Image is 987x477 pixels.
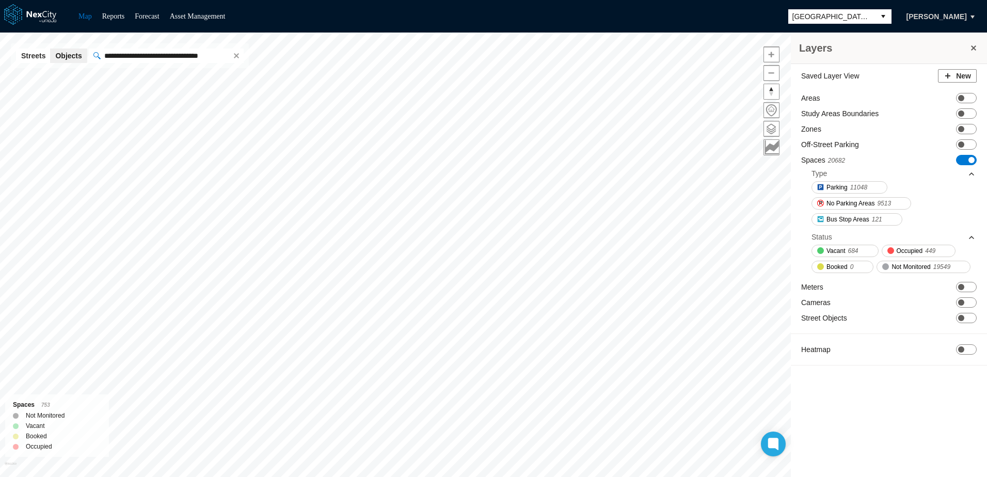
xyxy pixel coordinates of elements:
[811,232,832,242] div: Status
[55,51,82,61] span: Objects
[897,246,923,256] span: Occupied
[78,12,92,20] a: Map
[896,8,978,25] button: [PERSON_NAME]
[877,198,891,209] span: 9513
[801,139,859,150] label: Off-Street Parking
[826,182,848,193] span: Parking
[850,182,867,193] span: 11048
[801,108,879,119] label: Study Areas Boundaries
[801,344,831,355] label: Heatmap
[811,213,902,226] button: Bus Stop Areas121
[801,71,859,81] label: Saved Layer View
[811,168,827,179] div: Type
[826,246,845,256] span: Vacant
[763,102,779,118] button: Home
[5,462,17,474] a: Mapbox homepage
[763,46,779,62] button: Zoom in
[906,11,967,22] span: [PERSON_NAME]
[26,421,44,431] label: Vacant
[877,261,970,273] button: Not Monitored19549
[872,214,882,225] span: 121
[811,245,879,257] button: Vacant684
[811,229,976,245] div: Status
[850,262,854,272] span: 0
[16,49,51,63] button: Streets
[41,402,50,408] span: 753
[792,11,871,22] span: [GEOGRAPHIC_DATA][PERSON_NAME]
[826,198,874,209] span: No Parking Areas
[811,197,911,210] button: No Parking Areas9513
[21,51,45,61] span: Streets
[801,124,821,134] label: Zones
[826,214,869,225] span: Bus Stop Areas
[875,9,892,24] button: select
[13,400,101,410] div: Spaces
[26,431,47,441] label: Booked
[799,41,968,55] h3: Layers
[801,155,845,166] label: Spaces
[26,410,65,421] label: Not Monitored
[956,71,971,81] span: New
[826,262,848,272] span: Booked
[763,121,779,137] button: Layers management
[801,313,847,323] label: Street Objects
[811,261,873,273] button: Booked0
[135,12,159,20] a: Forecast
[764,66,779,81] span: Zoom out
[892,262,930,272] span: Not Monitored
[933,262,950,272] span: 19549
[26,441,52,452] label: Occupied
[811,166,976,181] div: Type
[801,93,820,103] label: Areas
[763,84,779,100] button: Reset bearing to north
[811,181,887,194] button: Parking11048
[801,282,823,292] label: Meters
[170,12,226,20] a: Asset Management
[764,84,779,99] span: Reset bearing to north
[102,12,125,20] a: Reports
[763,65,779,81] button: Zoom out
[50,49,87,63] button: Objects
[882,245,956,257] button: Occupied449
[229,49,244,63] span: clear
[764,47,779,62] span: Zoom in
[848,246,858,256] span: 684
[938,69,977,83] button: New
[801,297,831,308] label: Cameras
[925,246,935,256] span: 449
[763,139,779,155] button: Key metrics
[828,157,845,164] span: 20682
